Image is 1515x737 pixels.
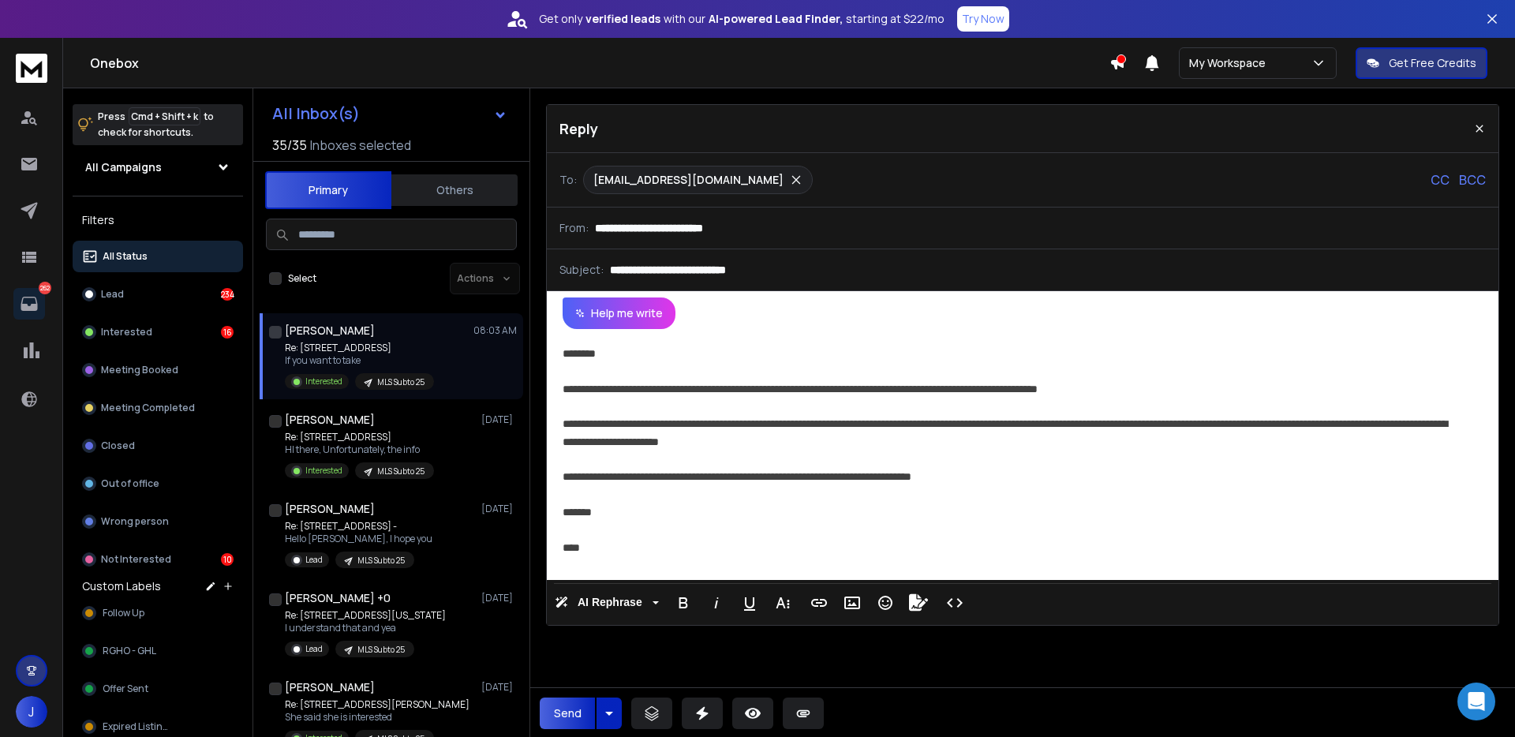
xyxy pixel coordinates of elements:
p: Subject: [559,262,604,278]
p: I understand that and yea [285,622,446,634]
p: BCC [1459,170,1486,189]
p: From: [559,220,589,236]
p: Re: [STREET_ADDRESS][US_STATE] [285,609,446,622]
strong: AI-powered Lead Finder, [709,11,843,27]
p: MLS Subto 25 [377,466,425,477]
h1: [PERSON_NAME] [285,412,375,428]
p: Reply [559,118,598,140]
button: Closed [73,430,243,462]
button: Meeting Completed [73,392,243,424]
label: Select [288,272,316,285]
button: Code View [940,587,970,619]
h1: [PERSON_NAME] [285,679,375,695]
a: 262 [13,288,45,320]
p: My Workspace [1189,55,1272,71]
h1: [PERSON_NAME] [285,501,375,517]
p: MLS Subto 25 [377,376,425,388]
p: Try Now [962,11,1004,27]
p: If you want to take [285,354,434,367]
strong: verified leads [585,11,660,27]
p: Meeting Booked [101,364,178,376]
h1: All Inbox(s) [272,106,360,122]
p: Hello [PERSON_NAME], I hope you [285,533,432,545]
p: Re: [STREET_ADDRESS] - [285,520,432,533]
button: Underline (⌘U) [735,587,765,619]
p: [EMAIL_ADDRESS][DOMAIN_NAME] [593,172,784,188]
p: Lead [305,643,323,655]
h1: Onebox [90,54,1109,73]
button: Emoticons [870,587,900,619]
span: Offer Sent [103,683,148,695]
p: All Status [103,250,148,263]
p: Meeting Completed [101,402,195,414]
button: All Inbox(s) [260,98,520,129]
span: RGHO - GHL [103,645,156,657]
button: Get Free Credits [1356,47,1487,79]
button: Meeting Booked [73,354,243,386]
span: Follow Up [103,607,144,619]
img: logo [16,54,47,83]
h1: [PERSON_NAME] [285,323,375,339]
p: Re: [STREET_ADDRESS] [285,342,434,354]
button: AI Rephrase [552,587,662,619]
p: [DATE] [481,413,517,426]
p: HI there, Unfortunately, the info [285,443,434,456]
h1: [PERSON_NAME] +0 [285,590,391,606]
p: 262 [39,282,51,294]
p: [DATE] [481,681,517,694]
span: 35 / 35 [272,136,307,155]
h3: Inboxes selected [310,136,411,155]
button: Help me write [563,297,675,329]
p: [DATE] [481,592,517,604]
div: 234 [221,288,234,301]
button: All Campaigns [73,152,243,183]
button: Interested16 [73,316,243,348]
p: She said she is interested [285,711,469,724]
p: Press to check for shortcuts. [98,109,214,140]
span: Expired Listing [103,720,169,733]
p: Interested [305,376,342,387]
div: 10 [221,553,234,566]
p: To: [559,172,577,188]
button: Others [391,173,518,208]
p: MLS Subto 25 [357,555,405,567]
button: J [16,696,47,728]
h1: All Campaigns [85,159,162,175]
button: Try Now [957,6,1009,32]
p: [DATE] [481,503,517,515]
p: Get only with our starting at $22/mo [539,11,945,27]
h3: Custom Labels [82,578,161,594]
button: RGHO - GHL [73,635,243,667]
button: Send [540,698,595,729]
span: AI Rephrase [574,596,645,609]
button: All Status [73,241,243,272]
p: Not Interested [101,553,171,566]
button: Out of office [73,468,243,499]
p: Interested [101,326,152,339]
p: Interested [305,465,342,477]
p: Wrong person [101,515,169,528]
button: Lead234 [73,279,243,310]
div: 16 [221,326,234,339]
p: Re: [STREET_ADDRESS] [285,431,434,443]
p: CC [1431,170,1450,189]
p: Lead [101,288,124,301]
p: Out of office [101,477,159,490]
button: Follow Up [73,597,243,629]
div: Open Intercom Messenger [1457,683,1495,720]
span: Cmd + Shift + k [129,107,200,125]
button: More Text [768,587,798,619]
p: Re: [STREET_ADDRESS][PERSON_NAME] [285,698,469,711]
button: Signature [903,587,933,619]
h3: Filters [73,209,243,231]
button: Insert Image (⌘P) [837,587,867,619]
button: Italic (⌘I) [701,587,731,619]
button: Not Interested10 [73,544,243,575]
button: Bold (⌘B) [668,587,698,619]
p: MLS Subto 25 [357,644,405,656]
p: Closed [101,440,135,452]
button: Insert Link (⌘K) [804,587,834,619]
p: 08:03 AM [473,324,517,337]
